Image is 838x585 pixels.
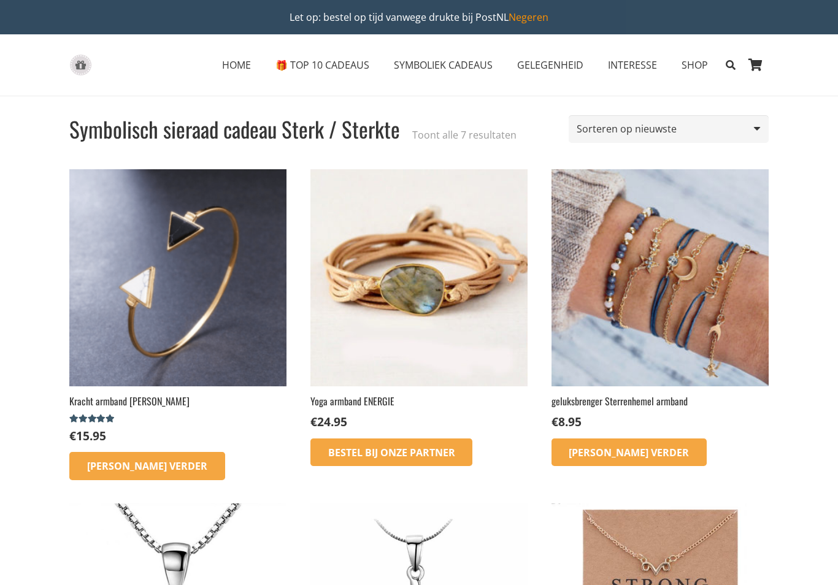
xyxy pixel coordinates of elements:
h1: Symbolisch sieraad cadeau Sterk / Sterkte [69,115,400,143]
p: Toont alle 7 resultaten [412,128,517,142]
a: Winkelwagen [742,34,769,96]
img: Yoga armbandjes - bestel deze Energie meditatie armband met Labradoriet steen voor energie en gel... [310,169,528,386]
span: € [310,413,317,430]
a: SYMBOLIEK CADEAUSSYMBOLIEK CADEAUS Menu [382,50,505,80]
a: Zoeken [720,50,742,80]
h2: Yoga armband ENERGIE [310,394,528,408]
a: Lees meer over “geluksbrenger Sterrenhemel armband” [552,438,707,467]
a: Negeren [509,10,548,24]
a: Kracht armband [PERSON_NAME]Gewaardeerd 5.00 uit 5 €15.95 [69,169,286,444]
img: Blauwe Yoga armband Sterrenhemel – voor Hoop Sterkte Geluk dat jouw wensen in vervulling mogen gaan [552,169,769,386]
a: HOMEHOME Menu [210,50,263,80]
span: 🎁 TOP 10 CADEAUS [275,58,369,72]
span: HOME [222,58,251,72]
bdi: 15.95 [69,427,106,444]
span: SHOP [682,58,708,72]
span: € [69,427,76,444]
a: Lees meer over “Kracht armband Yin Yang” [69,452,225,480]
a: 🎁 TOP 10 CADEAUS🎁 TOP 10 CADEAUS Menu [263,50,382,80]
a: Yoga armband ENERGIE €24.95 [310,169,528,430]
span: INTERESSE [608,58,657,72]
a: geluksbrenger Sterrenhemel armband €8.95 [552,169,769,430]
img: symbolisch kracht cadeau armband met speciale betekenis - Bestel op inspirerendwinkelen.nl [69,169,286,386]
div: Gewaardeerd 5.00 uit 5 [69,414,117,424]
h2: Kracht armband [PERSON_NAME] [69,394,286,408]
span: € [552,413,558,430]
h2: geluksbrenger Sterrenhemel armband [552,394,769,408]
bdi: 24.95 [310,413,347,430]
a: SHOPSHOP Menu [669,50,720,80]
select: Winkelbestelling [569,115,769,143]
bdi: 8.95 [552,413,582,430]
span: SYMBOLIEK CADEAUS [394,58,493,72]
a: gift-box-icon-grey-inspirerendwinkelen [69,55,92,76]
a: GELEGENHEIDGELEGENHEID Menu [505,50,596,80]
a: INTERESSEINTERESSE Menu [596,50,669,80]
a: Bestel bij onze Partner [310,438,473,467]
span: Gewaardeerd uit 5 [69,414,117,424]
span: GELEGENHEID [517,58,583,72]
